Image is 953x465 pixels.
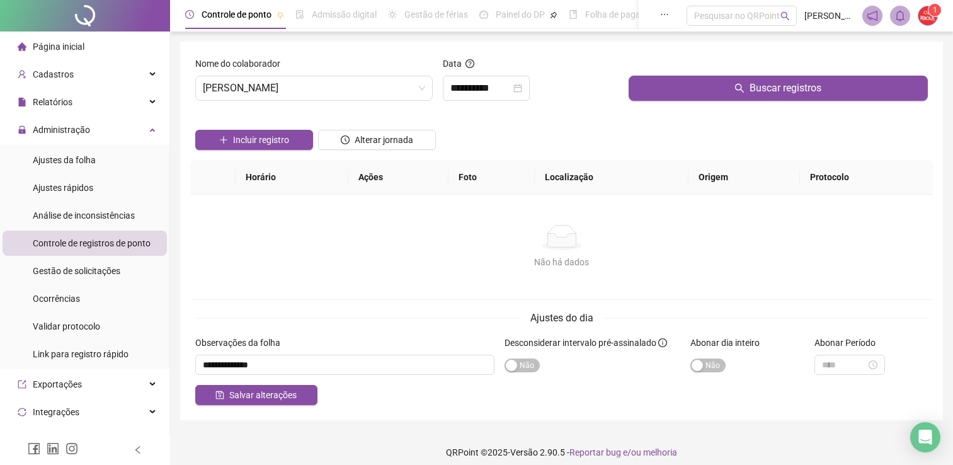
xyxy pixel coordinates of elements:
span: bell [894,10,906,21]
button: Buscar registros [629,76,928,101]
span: lock [18,125,26,134]
span: sun [388,10,397,19]
span: Validar protocolo [33,321,100,331]
span: search [734,83,745,93]
span: Relatórios [33,97,72,107]
th: Localização [535,160,688,195]
label: Observações da folha [195,336,288,350]
div: Open Intercom Messenger [910,422,940,452]
span: Reportar bug e/ou melhoria [569,447,677,457]
th: Foto [448,160,535,195]
th: Horário [236,160,348,195]
span: left [134,445,142,454]
span: user-add [18,70,26,79]
span: 1 [933,6,937,14]
span: facebook [28,442,40,455]
th: Protocolo [800,160,933,195]
span: save [215,391,224,399]
span: Ajustes rápidos [33,183,93,193]
span: pushpin [550,11,557,19]
span: pushpin [277,11,284,19]
span: Análise de inconsistências [33,210,135,221]
label: Nome do colaborador [195,57,288,71]
button: Alterar jornada [318,130,436,150]
span: Controle de registros de ponto [33,238,151,248]
div: Não há dados [205,255,918,269]
span: notification [867,10,878,21]
span: Admissão digital [312,9,377,20]
label: Abonar Período [814,336,884,350]
span: dashboard [479,10,488,19]
span: Alterar jornada [355,133,413,147]
span: Gestão de solicitações [33,266,120,276]
span: clock-circle [341,135,350,144]
span: ellipsis [660,10,669,19]
span: Link para registro rápido [33,349,128,359]
th: Ações [348,160,448,195]
span: Ocorrências [33,294,80,304]
span: instagram [66,442,78,455]
span: Exportações [33,379,82,389]
th: Origem [688,160,800,195]
sup: Atualize o seu contato no menu Meus Dados [928,4,941,16]
span: Cadastros [33,69,74,79]
span: Incluir registro [233,133,289,147]
span: Desconsiderar intervalo pré-assinalado [505,338,656,348]
a: Alterar jornada [318,136,436,146]
span: book [569,10,578,19]
span: Integrações [33,407,79,417]
span: [PERSON_NAME] [804,9,855,23]
span: search [780,11,790,21]
span: linkedin [47,442,59,455]
span: file-done [295,10,304,19]
span: Salvar alterações [229,388,297,402]
span: file [18,98,26,106]
span: question-circle [465,59,474,68]
span: Versão [510,447,538,457]
span: Ajustes do dia [530,312,593,324]
span: export [18,380,26,389]
span: Ajustes da folha [33,155,96,165]
button: Incluir registro [195,130,313,150]
button: Salvar alterações [195,385,317,405]
span: Controle de ponto [202,9,271,20]
span: plus [219,135,228,144]
span: Administração [33,125,90,135]
span: info-circle [658,338,667,347]
span: Folha de pagamento [585,9,666,20]
span: ANTONIO DANILO DA SILVA LIMA [203,76,425,100]
span: Data [443,59,462,69]
label: Abonar dia inteiro [690,336,768,350]
span: Gestão de férias [404,9,468,20]
img: 67733 [918,6,937,25]
span: Painel do DP [496,9,545,20]
span: Página inicial [33,42,84,52]
span: home [18,42,26,51]
span: clock-circle [185,10,194,19]
span: sync [18,408,26,416]
span: Buscar registros [750,81,821,96]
